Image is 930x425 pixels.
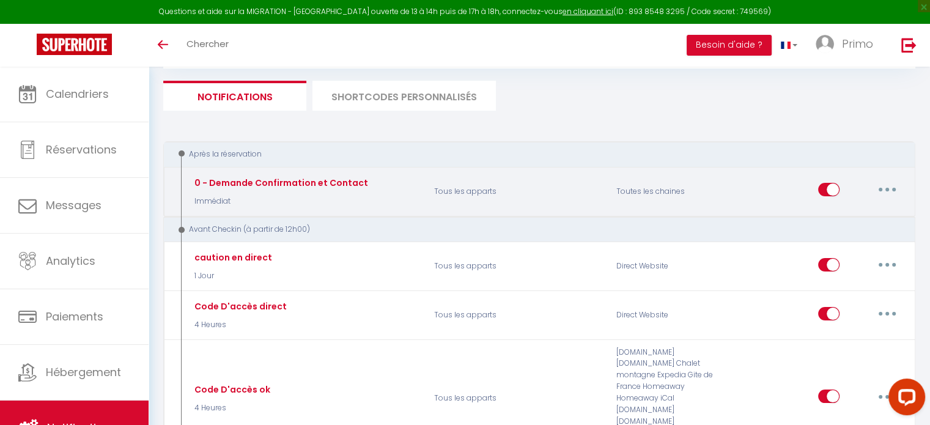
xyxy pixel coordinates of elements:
p: Immédiat [191,196,368,207]
img: ... [816,35,834,53]
span: Messages [46,198,101,213]
div: Direct Website [608,249,730,284]
p: 4 Heures [191,402,270,414]
p: 4 Heures [191,319,287,331]
div: Après la réservation [175,149,890,160]
div: Code D'accès ok [191,383,270,396]
img: Super Booking [37,34,112,55]
button: Besoin d'aide ? [687,35,772,56]
span: Paiements [46,309,103,324]
a: ... Primo [806,24,888,67]
div: caution en direct [191,251,272,264]
span: Réservations [46,142,117,157]
p: 1 Jour [191,270,272,282]
div: Direct Website [608,298,730,333]
a: en cliquant ici [563,6,613,17]
div: 0 - Demande Confirmation et Contact [191,176,368,190]
span: Chercher [186,37,229,50]
a: Chercher [177,24,238,67]
iframe: LiveChat chat widget [879,374,930,425]
span: Hébergement [46,364,121,380]
span: Calendriers [46,86,109,102]
img: logout [901,37,917,53]
li: SHORTCODES PERSONNALISÉS [312,81,496,111]
li: Notifications [163,81,306,111]
p: Tous les apparts [426,298,608,333]
p: Tous les apparts [426,174,608,209]
div: Avant Checkin (à partir de 12h00) [175,224,890,235]
div: Code D'accès direct [191,300,287,313]
div: Toutes les chaines [608,174,730,209]
span: Analytics [46,253,95,268]
span: Primo [842,36,873,51]
p: Tous les apparts [426,249,608,284]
